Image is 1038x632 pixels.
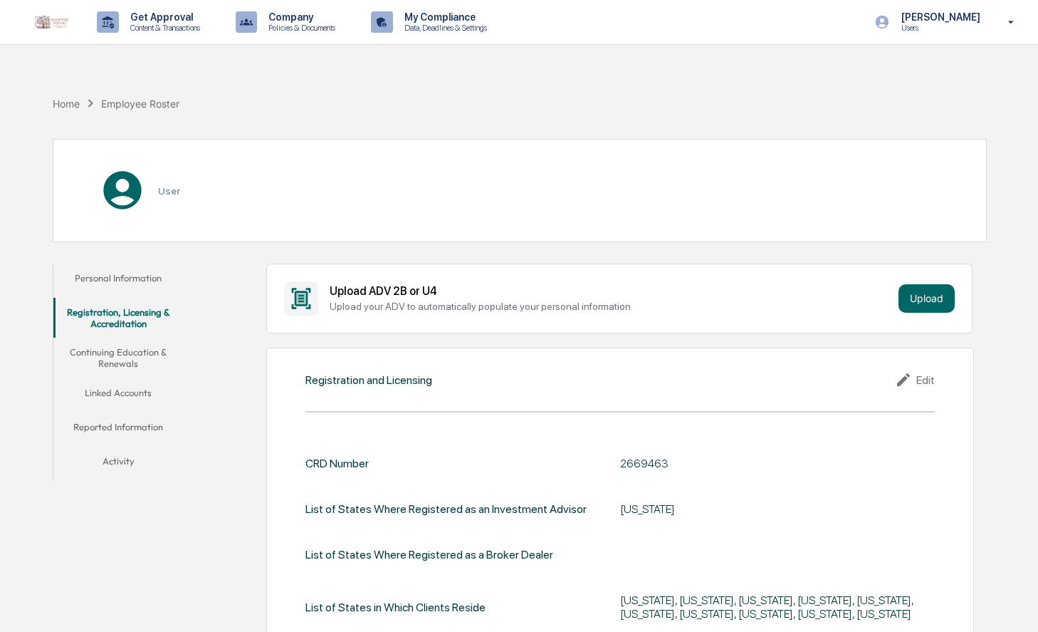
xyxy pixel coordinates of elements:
[305,457,369,470] div: CRD Number
[53,378,184,413] button: Linked Accounts
[330,301,893,312] div: Upload your ADV to automatically populate your personal information.
[53,98,80,110] div: Home
[257,23,342,33] p: Policies & Documents
[53,413,184,447] button: Reported Information
[620,457,935,470] div: 2669463
[119,11,207,23] p: Get Approval
[53,298,184,338] button: Registration, Licensing & Accreditation
[158,185,180,197] h3: User
[620,502,935,516] div: [US_STATE]
[257,11,342,23] p: Company
[53,338,184,378] button: Continuing Education & Renewals
[101,98,179,110] div: Employee Roster
[305,548,553,561] div: List of States Where Registered as a Broker Dealer
[895,371,935,388] div: Edit
[393,23,494,33] p: Data, Deadlines & Settings
[890,11,987,23] p: [PERSON_NAME]
[393,11,494,23] p: My Compliance
[305,493,587,525] div: List of States Where Registered as an Investment Advisor
[890,23,987,33] p: Users
[53,447,184,481] button: Activity
[305,584,486,630] div: List of States in Which Clients Reside
[620,594,935,621] div: [US_STATE], [US_STATE], [US_STATE], [US_STATE], [US_STATE], [US_STATE], [US_STATE], [US_STATE], [...
[34,16,68,28] img: logo
[53,264,184,481] div: secondary tabs example
[330,284,893,298] div: Upload ADV 2B or U4
[305,373,432,387] div: Registration and Licensing
[898,284,955,313] button: Upload
[119,23,207,33] p: Content & Transactions
[53,264,184,298] button: Personal Information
